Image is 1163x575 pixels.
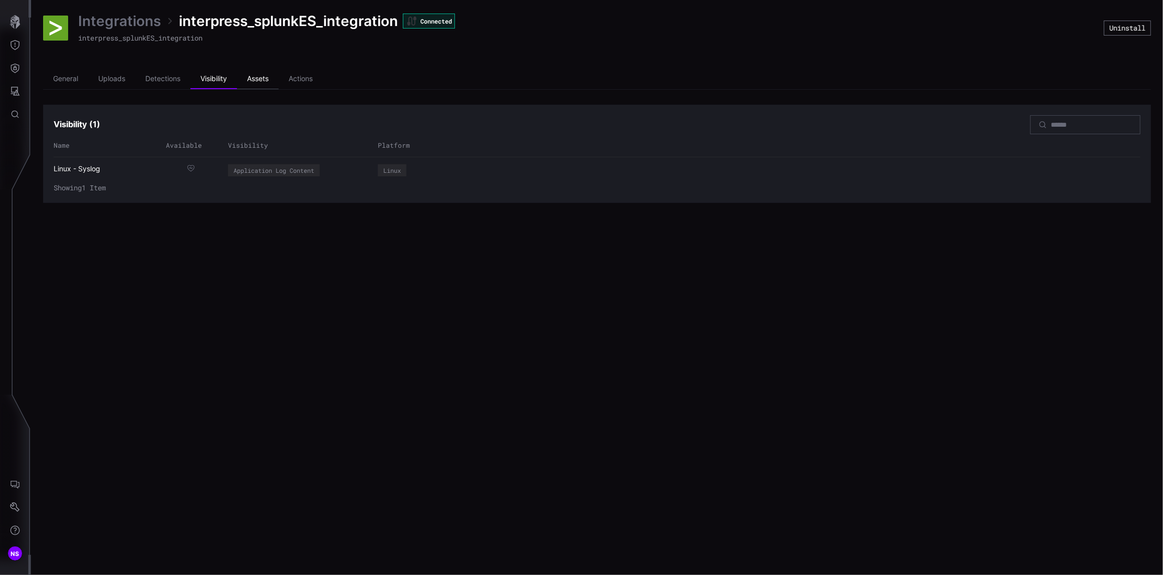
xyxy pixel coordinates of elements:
[1104,21,1151,36] button: Uninstall
[78,12,161,30] a: Integrations
[237,69,279,89] li: Assets
[190,69,237,89] li: Visibility
[234,167,314,173] div: Application Log Content
[1,542,30,565] button: NS
[11,548,20,559] span: NS
[54,183,106,192] span: Showing 1
[403,14,455,29] div: Connected
[166,141,216,150] div: Available
[228,164,320,176] a: Application Log Content
[179,12,398,30] span: interpress_splunkES_integration
[279,69,323,89] li: Actions
[43,69,88,89] li: General
[43,16,68,41] img: Splunk ES
[54,119,100,130] h3: Visibility ( 1 )
[54,141,154,150] div: Name
[78,33,202,43] span: interpress_splunkES_integration
[90,183,106,192] span: Item
[135,69,190,89] li: Detections
[383,167,401,173] div: Linux
[54,164,154,173] div: Linux - Syslog
[378,141,1140,150] div: Platform
[88,69,135,89] li: Uploads
[228,141,366,150] div: Visibility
